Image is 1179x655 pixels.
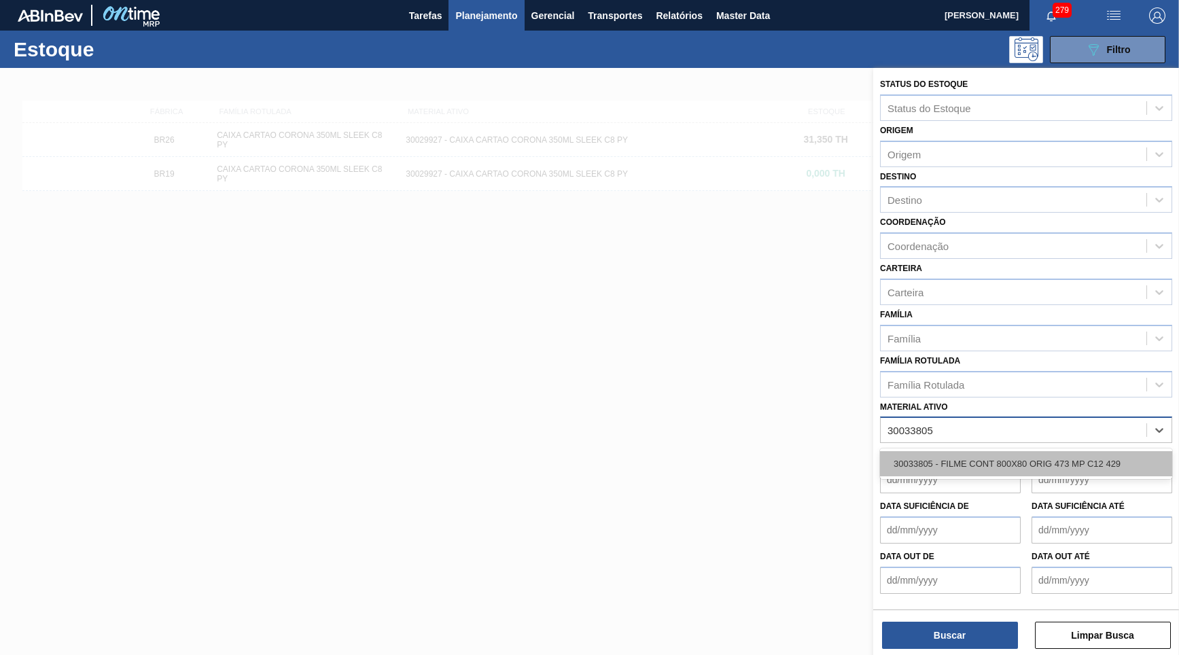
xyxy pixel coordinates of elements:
[887,378,964,390] div: Família Rotulada
[880,402,948,412] label: Material ativo
[1106,7,1122,24] img: userActions
[1050,36,1165,63] button: Filtro
[1032,567,1172,594] input: dd/mm/yyyy
[880,501,969,511] label: Data suficiência de
[1149,7,1165,24] img: Logout
[887,102,971,113] div: Status do Estoque
[880,79,968,89] label: Status do Estoque
[18,10,83,22] img: TNhmsLtSVTkK8tSr43FrP2fwEKptu5GPRR3wAAAABJRU5ErkJggg==
[880,310,913,319] label: Família
[716,7,770,24] span: Master Data
[1009,36,1043,63] div: Pogramando: nenhum usuário selecionado
[887,332,921,344] div: Família
[887,286,923,298] div: Carteira
[1032,552,1090,561] label: Data out até
[1053,3,1072,18] span: 279
[880,172,916,181] label: Destino
[409,7,442,24] span: Tarefas
[880,264,922,273] label: Carteira
[1032,466,1172,493] input: dd/mm/yyyy
[880,516,1021,544] input: dd/mm/yyyy
[887,148,921,160] div: Origem
[455,7,517,24] span: Planejamento
[656,7,702,24] span: Relatórios
[887,194,922,206] div: Destino
[1107,44,1131,55] span: Filtro
[880,567,1021,594] input: dd/mm/yyyy
[880,451,1172,476] div: 30033805 - FILME CONT 800X80 ORIG 473 MP C12 429
[880,217,946,227] label: Coordenação
[880,126,913,135] label: Origem
[880,466,1021,493] input: dd/mm/yyyy
[1030,6,1073,25] button: Notificações
[880,356,960,366] label: Família Rotulada
[1032,516,1172,544] input: dd/mm/yyyy
[531,7,575,24] span: Gerencial
[14,41,213,57] h1: Estoque
[887,241,949,252] div: Coordenação
[588,7,642,24] span: Transportes
[880,552,934,561] label: Data out de
[1032,501,1125,511] label: Data suficiência até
